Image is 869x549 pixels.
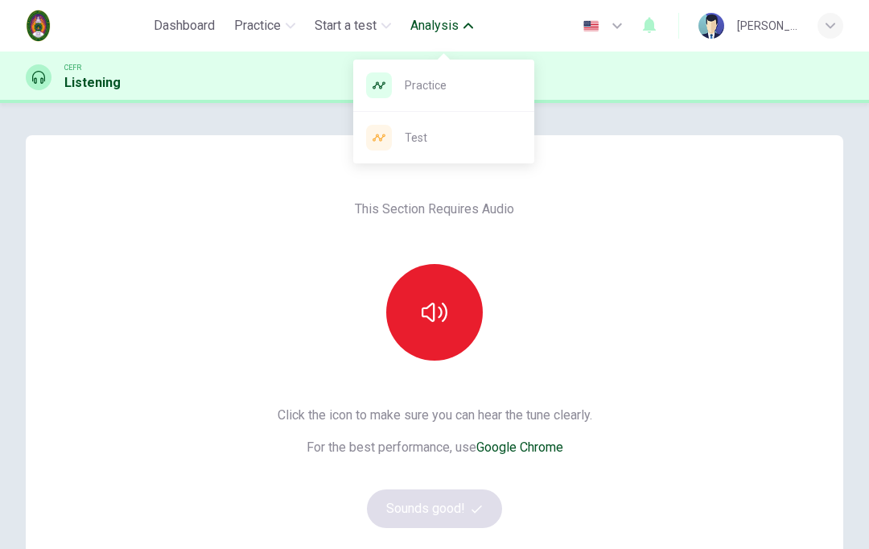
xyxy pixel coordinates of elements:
[355,200,514,219] span: This Section Requires Audio
[404,11,480,40] button: Analysis
[278,438,592,457] span: For the best performance, use
[353,60,534,111] a: Practice
[64,73,121,93] h1: Listening
[234,16,281,35] span: Practice
[228,11,302,40] button: Practice
[278,406,592,425] span: Click the icon to make sure you can hear the tune clearly.
[405,128,521,147] span: Test
[410,16,459,35] span: Analysis
[698,13,724,39] img: Profile picture
[405,76,521,95] span: Practice
[737,16,798,35] div: [PERSON_NAME]
[315,16,377,35] span: Start a test
[308,11,397,40] button: Start a test
[26,10,110,42] img: NRRU logo
[476,440,563,455] a: Google Chrome
[353,112,534,163] a: Test
[581,20,601,32] img: en
[147,11,221,40] button: Dashboard
[64,62,81,73] span: CEFR
[26,10,147,42] a: NRRU logo
[154,16,215,35] span: Dashboard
